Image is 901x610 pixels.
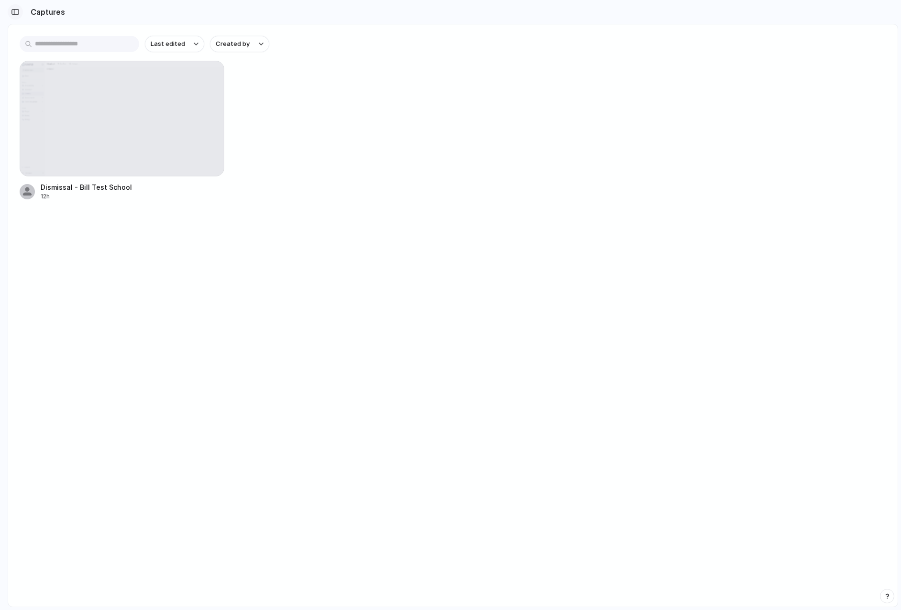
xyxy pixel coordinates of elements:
button: Last edited [145,36,204,52]
h2: Captures [27,6,65,18]
div: Dismissal - Bill Test School [41,182,132,192]
span: Created by [216,39,250,49]
div: 12h [41,192,132,201]
button: Created by [210,36,269,52]
span: Last edited [151,39,185,49]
